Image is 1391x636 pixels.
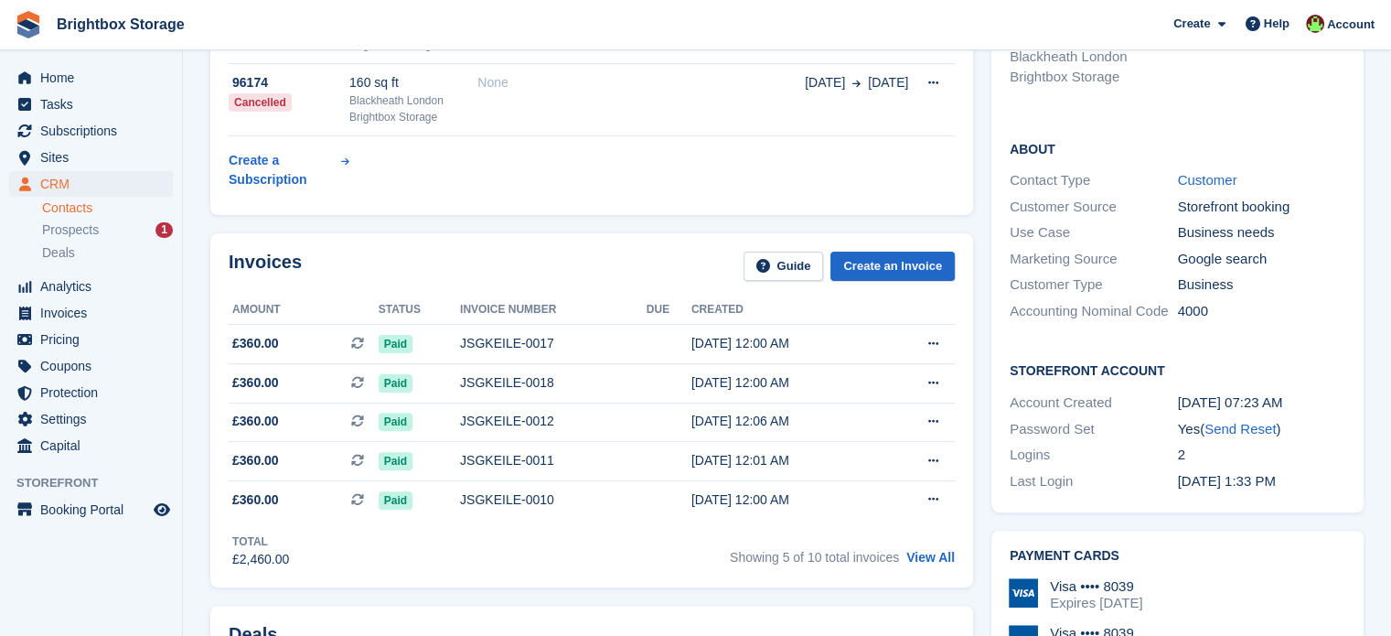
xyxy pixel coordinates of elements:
[9,406,173,432] a: menu
[830,252,955,282] a: Create an Invoice
[460,373,647,393] div: JSGKEILE-0018
[349,92,477,125] div: Blackheath London Brightbox Storage
[9,380,173,405] a: menu
[40,406,150,432] span: Settings
[16,474,182,492] span: Storefront
[9,433,173,458] a: menu
[379,452,412,470] span: Paid
[40,92,150,117] span: Tasks
[460,490,647,510] div: JSGKEILE-0010
[477,73,805,92] div: None
[1010,197,1178,218] div: Customer Source
[460,412,647,431] div: JSGKEILE-0012
[9,65,173,91] a: menu
[691,296,881,325] th: Created
[40,433,150,458] span: Capital
[40,145,150,170] span: Sites
[1050,578,1142,595] div: Visa •••• 8039
[691,373,881,393] div: [DATE] 12:00 AM
[1306,15,1324,33] img: Marlena
[691,451,881,470] div: [DATE] 12:01 AM
[691,334,881,353] div: [DATE] 12:00 AM
[1173,15,1210,33] span: Create
[40,497,150,523] span: Booking Portal
[691,490,881,510] div: [DATE] 12:00 AM
[1178,275,1346,296] div: Business
[9,300,173,326] a: menu
[40,274,150,299] span: Analytics
[229,296,379,325] th: Amount
[868,73,908,92] span: [DATE]
[1010,471,1178,492] div: Last Login
[379,374,412,393] span: Paid
[460,451,647,470] div: JSGKEILE-0011
[1010,47,1178,88] li: Blackheath London Brightbox Storage
[232,534,289,550] div: Total
[1327,16,1375,34] span: Account
[1264,15,1289,33] span: Help
[1204,421,1276,437] a: Send Reset
[232,334,279,353] span: £360.00
[42,244,75,262] span: Deals
[1178,301,1346,322] div: 4000
[232,412,279,431] span: £360.00
[40,380,150,405] span: Protection
[1178,445,1346,466] div: 2
[42,243,173,263] a: Deals
[1010,139,1345,157] h2: About
[40,65,150,91] span: Home
[1010,419,1178,440] div: Password Set
[229,252,302,282] h2: Invoices
[1010,170,1178,191] div: Contact Type
[40,327,150,352] span: Pricing
[805,73,845,92] span: [DATE]
[9,118,173,144] a: menu
[42,199,173,217] a: Contacts
[229,73,349,92] div: 96174
[1010,249,1178,270] div: Marketing Source
[1010,445,1178,466] div: Logins
[1178,419,1346,440] div: Yes
[40,300,150,326] span: Invoices
[1178,222,1346,243] div: Business needs
[232,490,279,510] span: £360.00
[379,491,412,510] span: Paid
[40,118,150,144] span: Subscriptions
[1010,222,1178,243] div: Use Case
[151,499,173,521] a: Preview store
[1050,595,1142,611] div: Expires [DATE]
[349,73,477,92] div: 160 sq ft
[691,412,881,431] div: [DATE] 12:06 AM
[40,353,150,379] span: Coupons
[155,222,173,238] div: 1
[1010,549,1345,564] h2: Payment cards
[460,334,647,353] div: JSGKEILE-0017
[1178,249,1346,270] div: Google search
[1178,172,1237,188] a: Customer
[49,9,192,39] a: Brightbox Storage
[647,296,691,325] th: Due
[15,11,42,38] img: stora-icon-8386f47178a22dfd0bd8f6a31ec36ba5ce8667c1dd55bd0f319d3a0aa187defe.svg
[379,413,412,431] span: Paid
[744,252,824,282] a: Guide
[9,145,173,170] a: menu
[9,327,173,352] a: menu
[1178,473,1276,489] time: 2025-07-18 12:33:32 UTC
[229,144,349,197] a: Create a Subscription
[1010,301,1178,322] div: Accounting Nominal Code
[1178,197,1346,218] div: Storefront booking
[1010,361,1345,379] h2: Storefront Account
[9,92,173,117] a: menu
[42,221,99,239] span: Prospects
[232,373,279,393] span: £360.00
[379,335,412,353] span: Paid
[229,93,292,112] div: Cancelled
[1200,421,1280,437] span: ( )
[460,296,647,325] th: Invoice number
[9,497,173,523] a: menu
[906,550,955,565] a: View All
[9,274,173,299] a: menu
[232,550,289,569] div: £2,460.00
[9,171,173,197] a: menu
[379,296,460,325] th: Status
